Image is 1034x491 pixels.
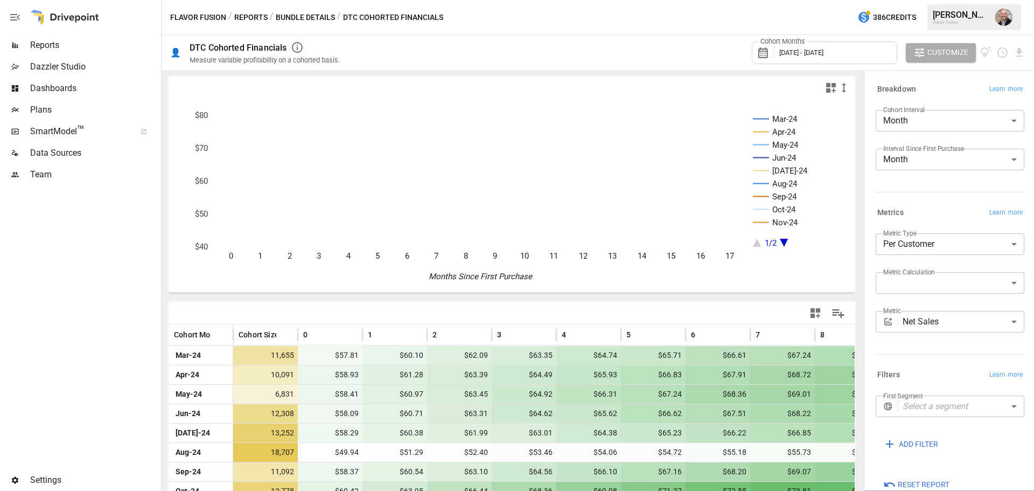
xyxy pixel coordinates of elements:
span: Dashboards [30,82,159,95]
span: $67.91 [691,365,748,384]
span: $63.45 [432,385,490,404]
span: $63.35 [497,346,554,365]
span: $66.85 [756,424,813,442]
span: $62.09 [432,346,490,365]
span: $49.94 [303,443,360,462]
span: $60.97 [368,385,425,404]
text: [DATE]-24 [772,166,808,176]
text: 10 [520,251,529,261]
button: Reports [234,11,268,24]
span: $67.24 [626,385,683,404]
h6: Filters [877,369,900,381]
text: 5 [375,251,380,261]
label: First Segment [883,391,923,400]
button: 386Credits [853,8,920,27]
text: 3 [317,251,321,261]
text: Months Since First Purchase [429,272,533,281]
div: Per Customer [876,233,1024,255]
span: 386 Credits [873,11,916,24]
text: $70 [195,143,208,153]
text: 16 [696,251,705,261]
text: Apr-24 [772,127,796,137]
text: 0 [229,251,233,261]
span: Data Sources [30,147,159,160]
button: Sort [277,327,292,342]
span: Customize [927,46,968,59]
span: Team [30,168,159,181]
span: Settings [30,474,159,487]
span: 10,091 [239,365,296,384]
button: Flavor Fusion [170,11,226,24]
span: $64.92 [497,385,554,404]
span: $68.36 [691,385,748,404]
text: Nov-24 [772,218,798,227]
span: $54.06 [562,443,619,462]
span: Learn more [989,84,1023,95]
span: $56.21 [820,443,877,462]
h6: Breakdown [877,84,916,95]
span: $66.22 [691,424,748,442]
span: $65.62 [562,404,619,423]
div: / [228,11,232,24]
span: 6 [691,329,695,340]
label: Cohort Months [758,37,808,46]
text: May-24 [772,140,799,150]
span: 3 [497,329,501,340]
span: 1 [368,329,372,340]
span: $54.72 [626,443,683,462]
span: [DATE]-24 [174,424,227,442]
text: Aug-24 [772,179,798,189]
span: $61.28 [368,365,425,384]
span: $63.10 [432,462,490,481]
button: ADD FILTER [876,434,946,454]
div: Month [876,110,1024,132]
span: $58.41 [303,385,360,404]
span: 11,092 [239,462,296,481]
span: $57.81 [303,346,360,365]
div: A chart. [169,99,847,293]
div: / [270,11,274,24]
span: $64.49 [497,365,554,384]
span: $69.95 [820,462,877,481]
span: $68.20 [691,462,748,481]
span: $64.62 [497,404,554,423]
span: $67.66 [820,424,877,442]
span: $60.71 [368,404,425,423]
span: 4 [562,329,566,340]
span: $65.93 [562,365,619,384]
img: Dustin Jacobson [995,9,1012,26]
span: $66.31 [562,385,619,404]
button: View documentation [980,43,993,63]
button: Sort [632,327,647,342]
text: Jun-24 [772,153,797,163]
span: $66.62 [626,404,683,423]
span: $68.22 [756,404,813,423]
div: 👤 [170,47,181,58]
span: $69.56 [820,365,877,384]
text: 2 [288,251,292,261]
span: 7 [756,329,760,340]
button: Sort [438,327,453,342]
button: Manage Columns [826,301,850,326]
span: $60.10 [368,346,425,365]
text: $50 [195,209,208,219]
span: 2 [432,329,437,340]
text: 9 [493,251,497,261]
text: 8 [464,251,468,261]
span: 11,655 [239,346,296,365]
span: 18,707 [239,443,296,462]
button: Sort [696,327,711,342]
span: $65.23 [626,424,683,442]
text: 1 [258,251,262,261]
span: $61.99 [432,424,490,442]
text: 17 [725,251,734,261]
span: Learn more [989,208,1023,218]
span: 12,308 [239,404,296,423]
span: Jun-24 [174,404,227,423]
span: Reports [30,39,159,52]
div: DTC Cohorted Financials [190,43,287,53]
span: $52.40 [432,443,490,462]
span: $51.29 [368,443,425,462]
span: $53.46 [497,443,554,462]
span: Plans [30,103,159,116]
